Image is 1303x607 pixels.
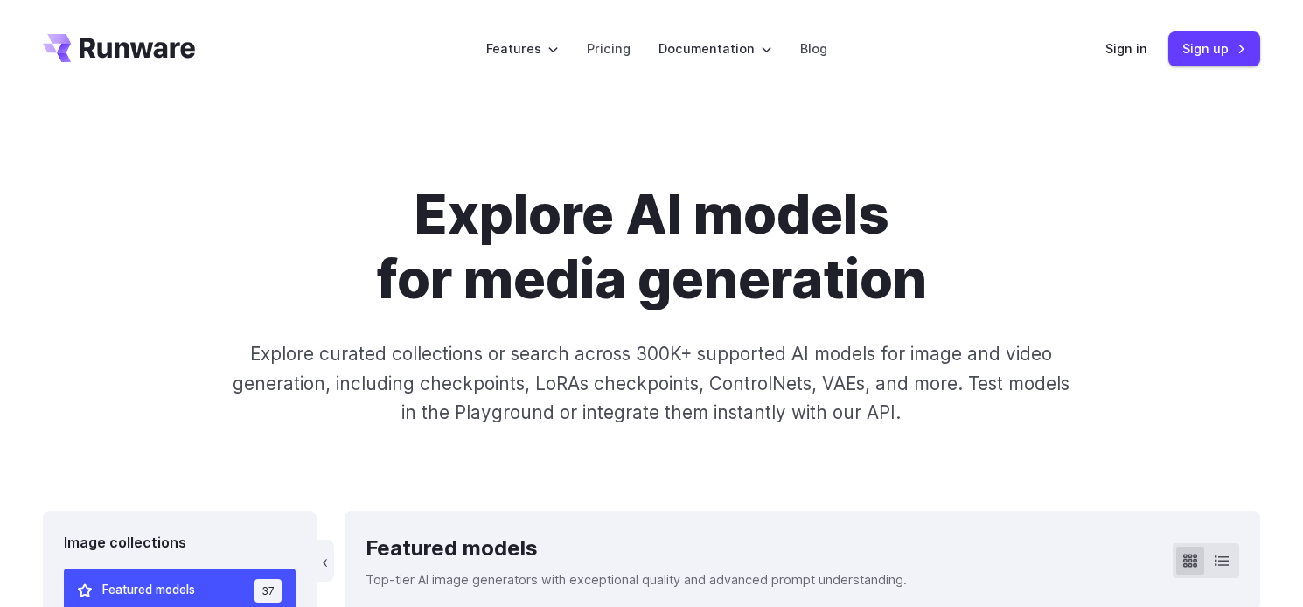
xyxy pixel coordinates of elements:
a: Sign in [1105,38,1147,59]
a: Blog [800,38,827,59]
a: Sign up [1168,31,1260,66]
label: Features [486,38,559,59]
h1: Explore AI models for media generation [164,182,1139,311]
span: Featured models [102,581,195,600]
div: Image collections [64,532,296,555]
a: Go to / [43,34,195,62]
a: Pricing [587,38,631,59]
button: ‹ [317,540,334,582]
label: Documentation [658,38,772,59]
p: Explore curated collections or search across 300K+ supported AI models for image and video genera... [226,339,1077,427]
div: Featured models [366,532,907,565]
p: Top-tier AI image generators with exceptional quality and advanced prompt understanding. [366,569,907,590]
span: 37 [254,579,282,603]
